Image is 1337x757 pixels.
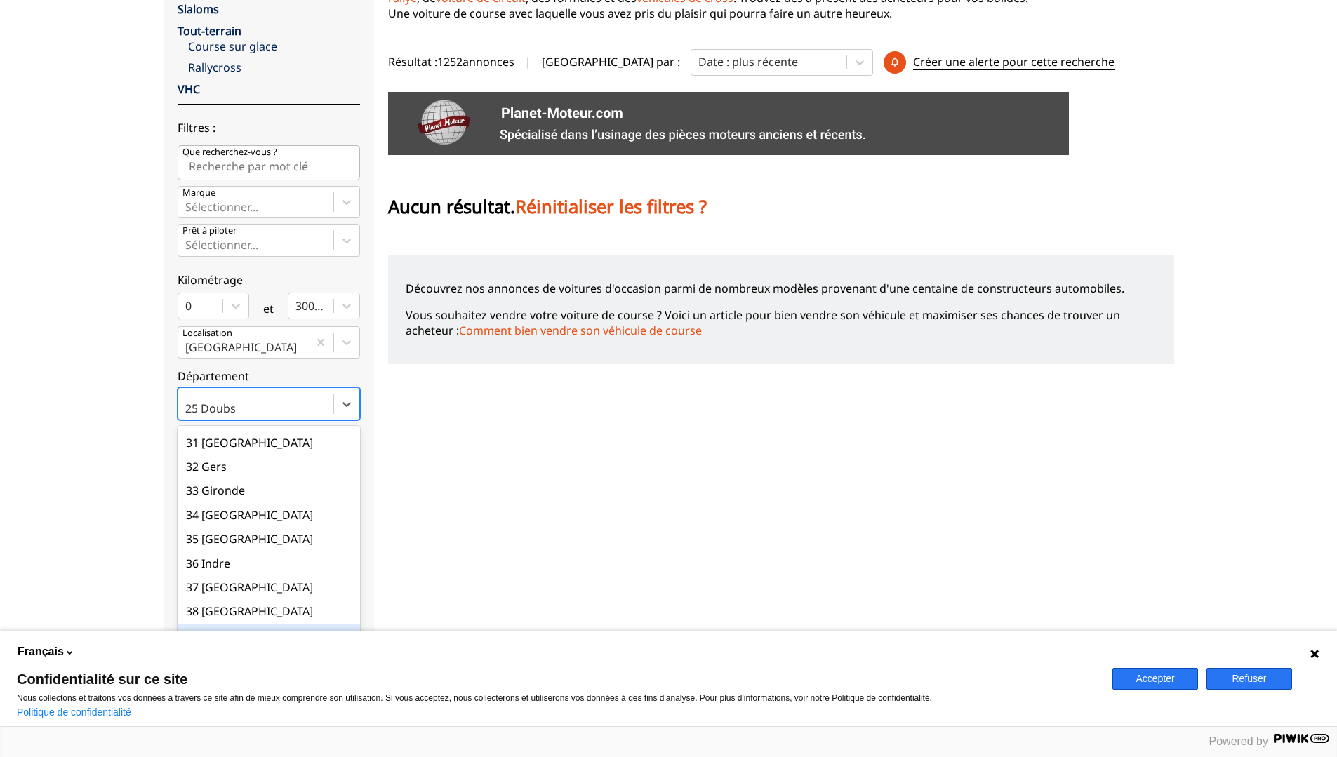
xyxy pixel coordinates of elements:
[188,60,360,75] a: Rallycross
[182,327,232,340] p: Localisation
[178,145,360,180] input: Que recherchez-vous ?
[18,644,64,659] span: Français
[178,478,360,502] div: 33 Gironde
[388,54,514,69] span: Résultat : 1252 annonces
[178,431,360,455] div: 31 [GEOGRAPHIC_DATA]
[178,575,360,599] div: 37 [GEOGRAPHIC_DATA]
[182,146,277,159] p: Que recherchez-vous ?
[406,307,1157,339] p: Vous souhaitez vendre votre voiture de course ? Voici un article pour bien vendre son véhicule et...
[178,272,360,288] p: Kilométrage
[178,1,219,17] a: Slaloms
[1206,668,1292,690] button: Refuser
[182,187,215,199] p: Marque
[178,368,360,384] p: Département
[178,120,360,135] p: Filtres :
[185,201,188,213] input: MarqueSélectionner...
[542,54,680,69] p: [GEOGRAPHIC_DATA] par :
[178,599,360,623] div: 38 [GEOGRAPHIC_DATA]
[182,225,237,237] p: Prêt à piloter
[17,706,131,718] a: Politique de confidentialité
[1209,735,1269,747] span: Powered by
[913,54,1115,70] p: Créer une alerte pour cette recherche
[178,23,241,39] a: Tout-terrain
[178,551,360,575] div: 36 Indre
[185,300,188,312] input: 0
[178,81,200,97] a: VHC
[185,239,188,251] input: Prêt à piloterSélectionner...
[178,455,360,478] div: 32 Gers
[295,300,298,312] input: 300000
[185,402,188,415] input: 25 Doubs13 Bouches-du-[GEOGRAPHIC_DATA]14 Calvados15 Cantal16 [GEOGRAPHIC_DATA]17 [GEOGRAPHIC_DAT...
[388,194,707,220] p: Aucun résultat.
[406,281,1157,296] p: Découvrez nos annonces de voitures d'occasion parmi de nombreux modèles provenant d'une centaine ...
[515,194,707,219] span: Réinitialiser les filtres ?
[459,323,702,338] a: Comment bien vendre son véhicule de course
[525,54,531,69] span: |
[178,527,360,551] div: 35 [GEOGRAPHIC_DATA]
[178,503,360,527] div: 34 [GEOGRAPHIC_DATA]
[188,39,360,54] a: Course sur glace
[17,693,1096,703] p: Nous collectons et traitons vos données à travers ce site afin de mieux comprendre son utilisatio...
[17,672,1096,686] span: Confidentialité sur ce site
[178,624,360,648] div: 39 Jura
[263,301,274,316] p: et
[1112,668,1198,690] button: Accepter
